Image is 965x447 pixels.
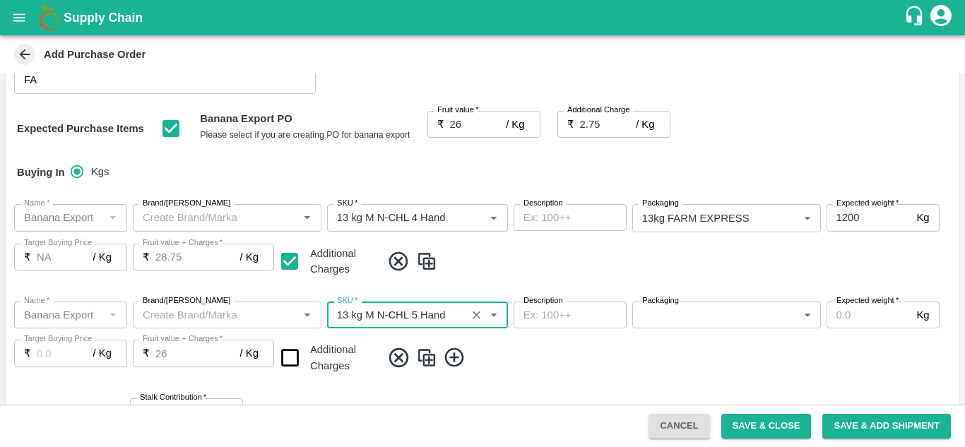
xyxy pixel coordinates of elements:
label: Expected weight [836,198,899,209]
label: Stalk Contribution [140,392,206,403]
input: SKU [331,208,462,227]
p: / Kg [240,345,259,361]
a: Supply Chain [64,8,904,28]
p: ₹ [24,345,31,361]
img: CloneIcon [416,346,437,369]
button: Open [485,208,503,227]
div: buying_in [71,157,121,186]
h6: Buying In [11,157,71,187]
label: Additional Charge [567,105,630,116]
label: Packaging [642,198,679,209]
p: / Kg [506,117,524,132]
input: 0.0 [130,398,218,425]
button: Open [485,306,503,324]
p: / Kg [240,249,259,265]
input: SKU [331,306,462,324]
input: 0.0 [580,111,637,138]
p: ₹ [24,249,31,265]
label: Name [24,198,49,209]
input: Create Brand/Marka [137,306,294,324]
button: Clear [467,306,486,325]
label: Brand/[PERSON_NAME] [143,295,230,306]
div: Additional Charges [310,342,379,374]
label: Fruit value + Charges [143,237,223,249]
input: 0.0 [827,204,911,231]
p: ₹ [143,345,150,361]
div: Additional Charges [280,340,379,376]
label: Packaging [642,295,679,306]
label: Expected weight [836,295,899,306]
input: 0.0 [155,340,240,366]
label: Brand/[PERSON_NAME] [143,198,230,209]
div: account of current user [928,3,954,32]
label: Target Buying Price [24,237,93,249]
button: Open [298,208,316,227]
label: Target Buying Price [24,333,93,345]
div: Additional Charges [310,246,379,278]
p: 13kg FARM EXPRESS [642,210,750,226]
label: Fruit value [437,105,479,116]
input: 0.0 [37,340,93,366]
label: Description [523,198,563,209]
p: Kg [916,307,929,323]
input: 0.0 [827,302,911,328]
button: open drawer [3,1,35,34]
div: customer-support [904,5,928,30]
b: Supply Chain [64,11,143,25]
p: / Kg [636,117,654,132]
label: Fruit value + Charges [143,333,223,345]
img: CloneIcon [416,250,437,273]
span: Kgs [91,164,109,179]
label: SKU [337,295,357,306]
button: Cancel [649,414,709,439]
input: 0.0 [37,244,93,270]
button: Open [298,306,316,324]
p: ₹ [437,117,444,132]
label: Description [523,295,563,306]
b: Add Purchase Order [44,49,146,60]
p: % [223,404,232,419]
label: Name [24,295,49,306]
b: Banana Export PO [200,113,292,124]
p: Kg [916,210,929,225]
p: FA [24,72,37,88]
p: / Kg [93,345,112,361]
p: ₹ [143,249,150,265]
p: / Kg [93,249,112,265]
label: SKU [337,198,357,209]
div: Additional Charges [280,244,379,280]
strong: Expected Purchase Items [17,123,144,134]
input: Name [18,306,100,324]
button: Save & Add Shipment [822,414,951,439]
input: Name [18,208,100,227]
input: Create Brand/Marka [137,208,294,227]
small: Please select if you are creating PO for banana export [200,130,410,140]
img: logo [35,4,64,32]
input: 0.0 [450,111,507,138]
input: 0.0 [155,244,240,270]
button: Save & Close [721,414,812,439]
p: ₹ [567,117,574,132]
